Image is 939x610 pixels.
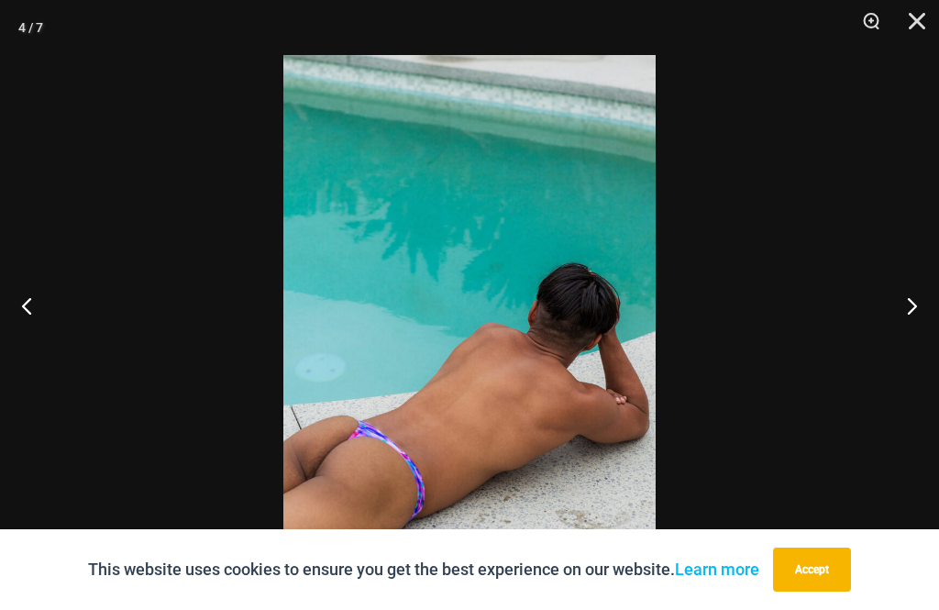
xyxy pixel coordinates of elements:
[88,556,759,583] p: This website uses cookies to ensure you get the best experience on our website.
[870,260,939,351] button: Next
[18,14,43,41] div: 4 / 7
[773,548,851,592] button: Accept
[675,560,759,579] a: Learn more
